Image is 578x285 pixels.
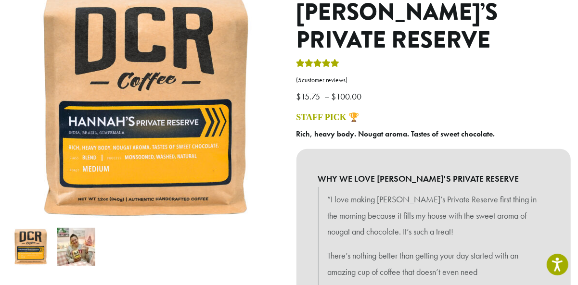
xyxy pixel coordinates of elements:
span: – [325,91,330,102]
div: Rated 5.00 out of 5 [296,58,340,72]
p: “I love making [PERSON_NAME]’s Private Reserve first thing in the morning because it fills my hou... [328,191,539,240]
img: Hannah's Private Reserve [12,228,50,266]
bdi: 100.00 [332,91,364,102]
span: $ [296,91,301,102]
bdi: 15.75 [296,91,323,102]
img: Hannah's Private Reserve - Image 2 [57,228,95,266]
a: (5customer reviews) [296,75,571,85]
span: $ [332,91,336,102]
b: Rich, heavy body. Nougat aroma. Tastes of sweet chocolate. [296,129,495,139]
a: STAFF PICK 🏆 [296,112,360,122]
span: 5 [298,76,302,84]
b: WHY WE LOVE [PERSON_NAME]'S PRIVATE RESERVE [318,171,549,187]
